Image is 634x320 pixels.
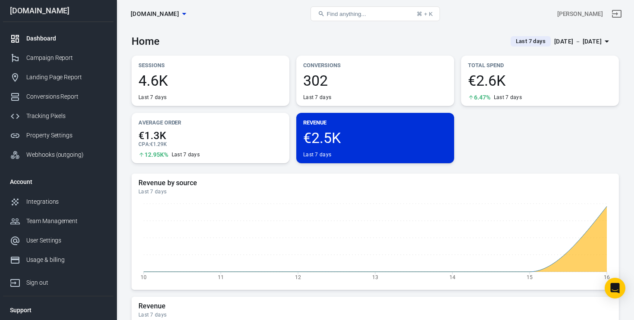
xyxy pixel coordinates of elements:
[26,34,107,43] div: Dashboard
[604,274,610,280] tspan: 16
[527,274,533,280] tspan: 15
[303,73,447,88] span: 302
[26,92,107,101] div: Conversions Report
[138,179,612,187] h5: Revenue by source
[303,130,447,145] span: €2.5K
[554,36,602,47] div: [DATE] － [DATE]
[150,141,167,147] span: €1.29K
[3,211,113,231] a: Team Management
[303,61,447,70] p: Conversions
[3,126,113,145] a: Property Settings
[3,231,113,250] a: User Settings
[303,118,447,127] p: Revenue
[26,278,107,287] div: Sign out
[303,94,331,101] div: Last 7 days
[26,73,107,82] div: Landing Page Report
[326,11,366,17] span: Find anything...
[26,236,107,245] div: User Settings
[605,278,625,298] div: Open Intercom Messenger
[468,61,612,70] p: Total Spend
[132,35,160,47] h3: Home
[494,94,522,101] div: Last 7 days
[372,274,378,280] tspan: 13
[131,9,179,19] span: selfmadeprogram.com
[417,11,433,17] div: ⌘ + K
[138,73,282,88] span: 4.6K
[3,270,113,292] a: Sign out
[138,311,612,318] div: Last 7 days
[3,192,113,211] a: Integrations
[26,197,107,206] div: Integrations
[138,141,150,147] span: CPA :
[144,152,168,158] span: 12.95K%
[3,250,113,270] a: Usage & billing
[557,9,603,19] div: Account id: ysDro5SM
[26,112,107,121] div: Tracking Pixels
[138,188,612,195] div: Last 7 days
[3,106,113,126] a: Tracking Pixels
[3,7,113,15] div: [DOMAIN_NAME]
[303,151,331,158] div: Last 7 days
[26,255,107,264] div: Usage & billing
[138,130,282,141] span: €1.3K
[606,3,627,24] a: Sign out
[138,118,282,127] p: Average Order
[138,302,612,311] h5: Revenue
[295,274,301,280] tspan: 12
[26,53,107,62] div: Campaign Report
[141,274,147,280] tspan: 10
[468,73,612,88] span: €2.6K
[3,29,113,48] a: Dashboard
[311,6,440,21] button: Find anything...⌘ + K
[172,151,200,158] div: Last 7 days
[127,6,189,22] button: [DOMAIN_NAME]
[26,217,107,226] div: Team Management
[26,131,107,140] div: Property Settings
[218,274,224,280] tspan: 11
[26,150,107,159] div: Webhooks (outgoing)
[138,61,282,70] p: Sessions
[512,37,549,46] span: Last 7 days
[3,145,113,165] a: Webhooks (outgoing)
[504,34,619,49] button: Last 7 days[DATE] － [DATE]
[474,94,490,100] span: 6.47%
[138,94,166,101] div: Last 7 days
[3,87,113,106] a: Conversions Report
[449,274,455,280] tspan: 14
[3,48,113,68] a: Campaign Report
[3,171,113,192] li: Account
[3,68,113,87] a: Landing Page Report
